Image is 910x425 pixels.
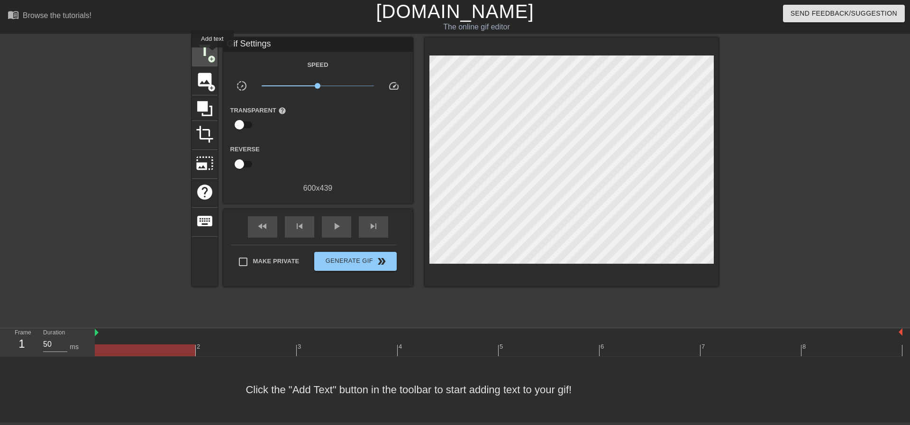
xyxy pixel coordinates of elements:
[899,328,902,336] img: bound-end.png
[196,183,214,201] span: help
[701,342,707,351] div: 7
[196,42,214,60] span: title
[388,80,400,92] span: speed
[307,60,328,70] label: Speed
[15,335,29,352] div: 1
[368,221,379,232] span: skip_next
[500,342,505,351] div: 5
[278,107,286,115] span: help
[223,37,413,52] div: Gif Settings
[308,21,645,33] div: The online gif editor
[197,342,202,351] div: 2
[230,106,286,115] label: Transparent
[230,145,260,154] label: Reverse
[253,257,300,266] span: Make Private
[196,125,214,143] span: crop
[331,221,342,232] span: play_arrow
[236,80,247,92] span: slow_motion_video
[70,342,79,352] div: ms
[601,342,606,351] div: 6
[294,221,305,232] span: skip_previous
[8,328,36,356] div: Frame
[318,256,392,267] span: Generate Gif
[208,55,216,63] span: add_circle
[43,330,65,336] label: Duration
[8,9,19,20] span: menu_book
[399,342,404,351] div: 4
[23,11,91,19] div: Browse the tutorials!
[802,342,808,351] div: 8
[8,9,91,24] a: Browse the tutorials!
[298,342,303,351] div: 3
[376,1,534,22] a: [DOMAIN_NAME]
[257,221,268,232] span: fast_rewind
[791,8,897,19] span: Send Feedback/Suggestion
[196,154,214,172] span: photo_size_select_large
[314,252,396,271] button: Generate Gif
[783,5,905,22] button: Send Feedback/Suggestion
[196,71,214,89] span: image
[196,212,214,230] span: keyboard
[376,256,387,267] span: double_arrow
[223,183,413,194] div: 600 x 439
[208,84,216,92] span: add_circle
